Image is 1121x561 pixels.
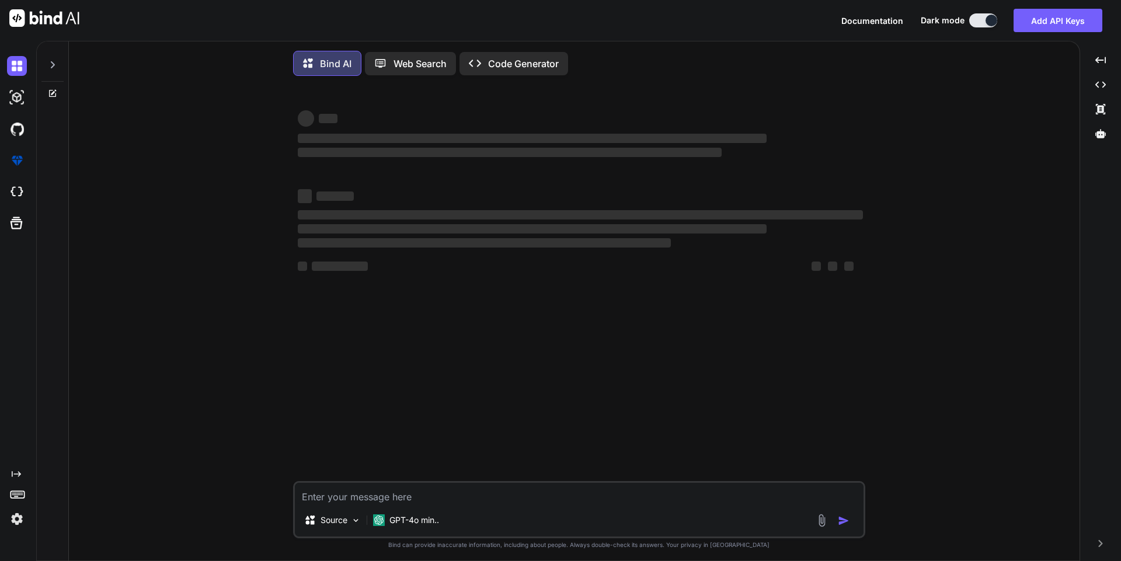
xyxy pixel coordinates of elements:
span: ‌ [316,191,354,201]
span: Documentation [841,16,903,26]
img: GPT-4o mini [373,514,385,526]
span: ‌ [298,110,314,127]
img: icon [838,515,850,527]
img: darkChat [7,56,27,76]
img: premium [7,151,27,170]
img: Bind AI [9,9,79,27]
p: Code Generator [488,57,559,71]
span: ‌ [298,189,312,203]
img: githubDark [7,119,27,139]
span: ‌ [312,262,368,271]
span: ‌ [298,148,722,157]
p: Source [321,514,347,526]
span: Dark mode [921,15,965,26]
span: ‌ [298,238,671,248]
button: Add API Keys [1014,9,1102,32]
span: ‌ [298,262,307,271]
img: cloudideIcon [7,182,27,202]
span: ‌ [828,262,837,271]
img: attachment [815,514,828,527]
p: Bind AI [320,57,351,71]
p: Web Search [394,57,447,71]
span: ‌ [844,262,854,271]
span: ‌ [319,114,337,123]
span: ‌ [812,262,821,271]
span: ‌ [298,210,863,219]
img: settings [7,509,27,529]
span: ‌ [298,134,767,143]
p: GPT-4o min.. [389,514,439,526]
p: Bind can provide inaccurate information, including about people. Always double-check its answers.... [293,541,865,549]
span: ‌ [298,224,767,234]
button: Documentation [841,15,903,27]
img: darkAi-studio [7,88,27,107]
img: Pick Models [351,515,361,525]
